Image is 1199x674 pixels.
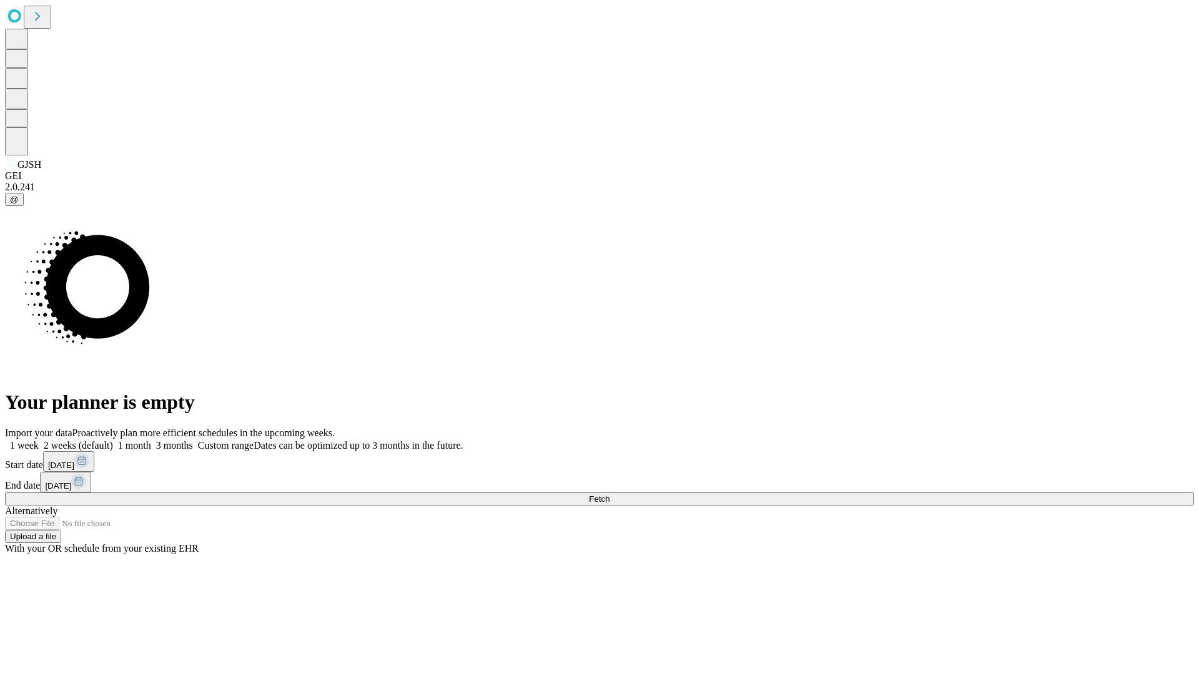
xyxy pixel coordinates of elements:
button: @ [5,193,24,206]
div: GEI [5,170,1194,182]
div: 2.0.241 [5,182,1194,193]
span: [DATE] [45,481,71,491]
div: End date [5,472,1194,492]
span: Dates can be optimized up to 3 months in the future. [254,440,463,451]
span: Custom range [198,440,254,451]
span: @ [10,195,19,204]
button: [DATE] [43,451,94,472]
span: Import your data [5,427,72,438]
button: Upload a file [5,530,61,543]
button: Fetch [5,492,1194,506]
span: [DATE] [48,461,74,470]
span: Alternatively [5,506,57,516]
button: [DATE] [40,472,91,492]
span: 1 week [10,440,39,451]
span: GJSH [17,159,41,170]
span: 1 month [118,440,151,451]
div: Start date [5,451,1194,472]
span: 2 weeks (default) [44,440,113,451]
h1: Your planner is empty [5,391,1194,414]
span: With your OR schedule from your existing EHR [5,543,199,554]
span: 3 months [156,440,193,451]
span: Proactively plan more efficient schedules in the upcoming weeks. [72,427,335,438]
span: Fetch [589,494,609,504]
